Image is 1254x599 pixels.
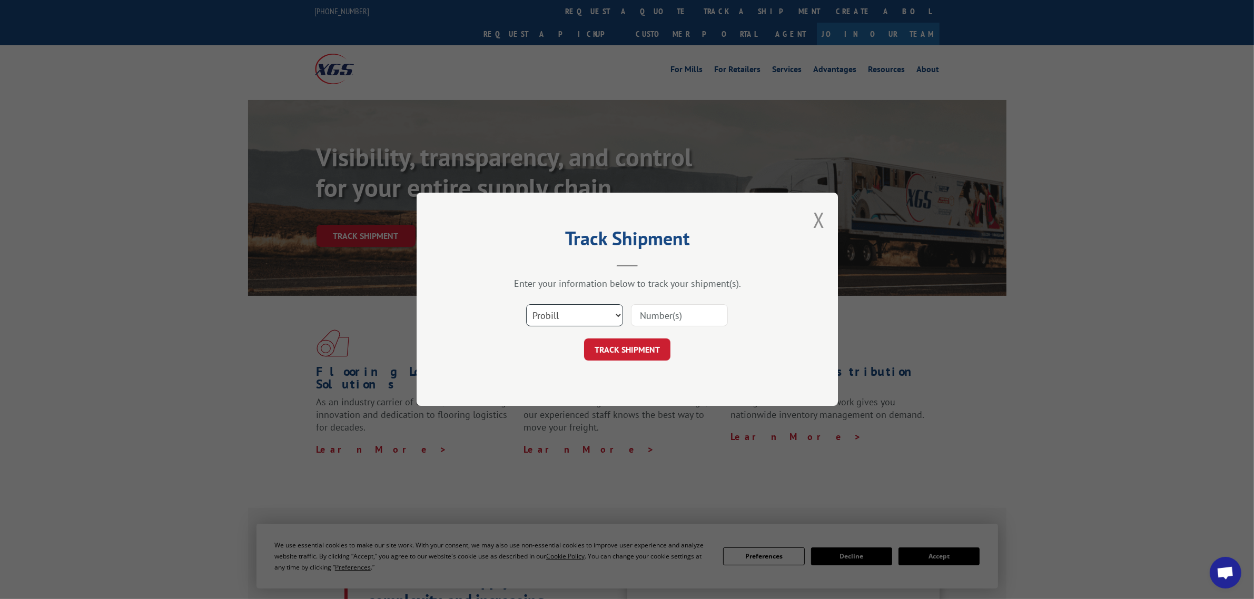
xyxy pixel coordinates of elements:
div: Enter your information below to track your shipment(s). [469,278,785,290]
button: TRACK SHIPMENT [584,339,670,361]
button: Close modal [813,206,825,234]
div: Open chat [1210,557,1241,588]
input: Number(s) [631,305,728,327]
h2: Track Shipment [469,231,785,251]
